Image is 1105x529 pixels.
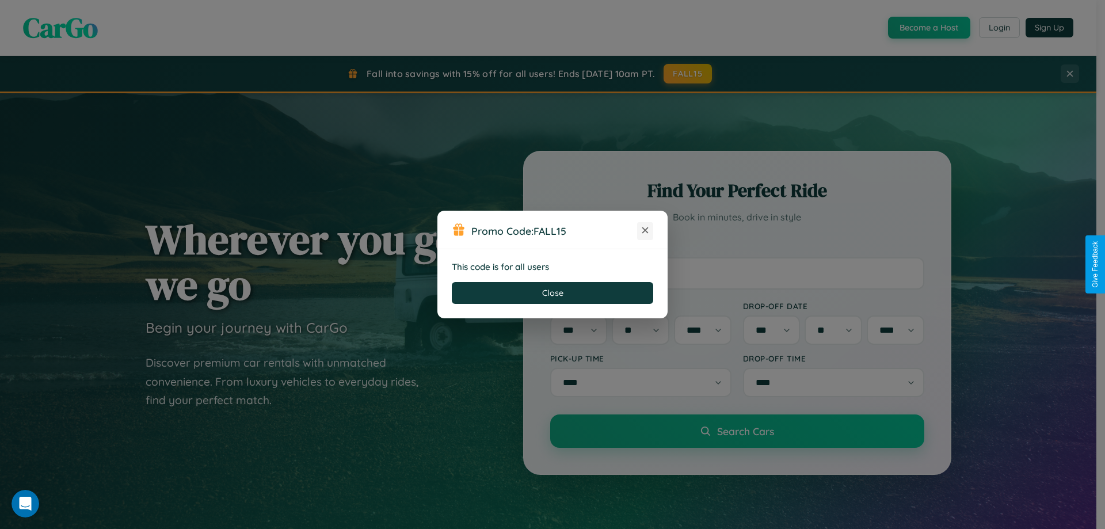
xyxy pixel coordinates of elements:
b: FALL15 [534,224,566,237]
iframe: Intercom live chat [12,490,39,517]
div: Give Feedback [1091,241,1099,288]
h3: Promo Code: [471,224,637,237]
button: Close [452,282,653,304]
strong: This code is for all users [452,261,549,272]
